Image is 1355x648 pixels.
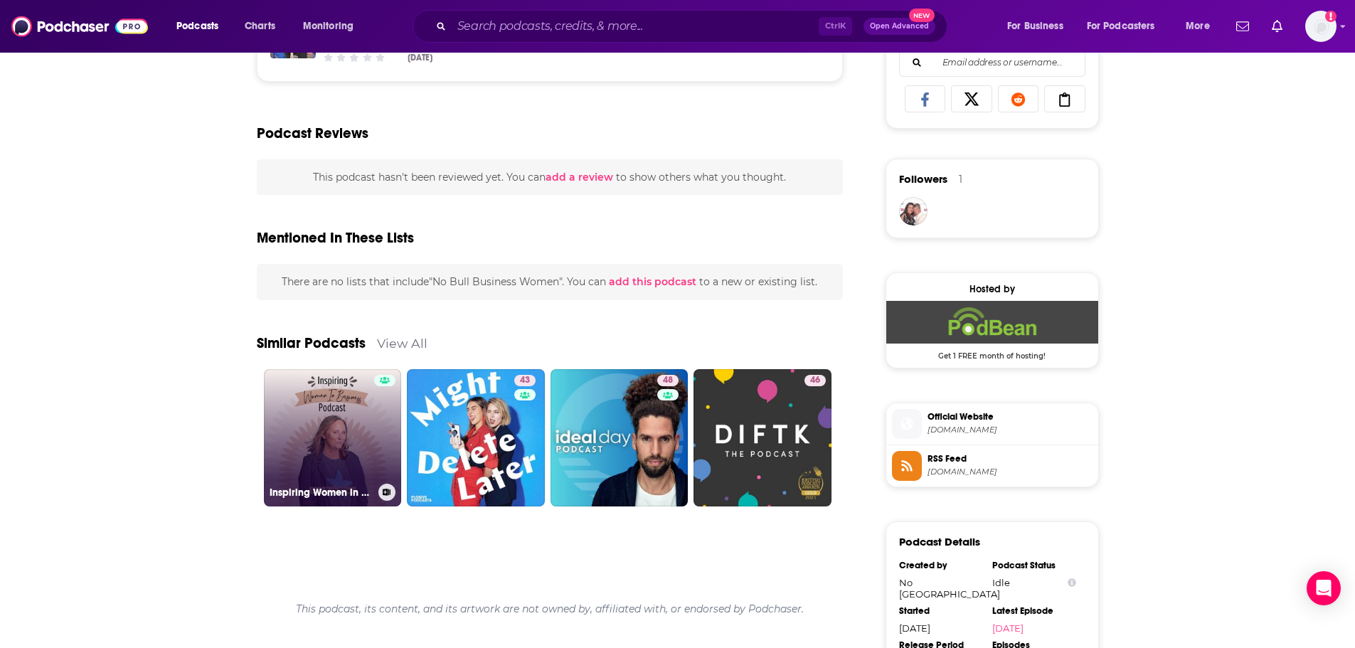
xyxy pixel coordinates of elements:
[663,373,673,388] span: 48
[1044,85,1085,112] a: Copy Link
[810,373,820,388] span: 46
[899,560,983,571] div: Created by
[1007,16,1063,36] span: For Business
[899,172,947,186] span: Followers
[11,13,148,40] img: Podchaser - Follow, Share and Rate Podcasts
[657,375,679,386] a: 48
[864,18,935,35] button: Open AdvancedNew
[257,229,414,247] h2: Mentioned In These Lists
[1087,16,1155,36] span: For Podcasters
[1186,16,1210,36] span: More
[928,467,1093,477] span: feed.podbean.com
[804,375,826,386] a: 46
[245,16,275,36] span: Charts
[176,16,218,36] span: Podcasts
[322,52,386,63] div: Community Rating: 0 out of 5
[892,409,1093,439] a: Official Website[DOMAIN_NAME]
[951,85,992,112] a: Share on X/Twitter
[264,369,402,507] a: Inspiring Women in Business
[1078,15,1176,38] button: open menu
[997,15,1081,38] button: open menu
[546,169,613,185] button: add a review
[166,15,237,38] button: open menu
[293,15,372,38] button: open menu
[992,622,1076,634] a: [DATE]
[377,336,427,351] a: View All
[1305,11,1337,42] span: Logged in as PTEPR25
[694,369,831,507] a: 46
[886,301,1098,344] img: Podbean Deal: Get 1 FREE month of hosting!
[1307,571,1341,605] div: Open Intercom Messenger
[1068,578,1076,588] button: Show Info
[899,622,983,634] div: [DATE]
[235,15,284,38] a: Charts
[928,452,1093,465] span: RSS Feed
[257,124,368,142] h3: Podcast Reviews
[1231,14,1255,38] a: Show notifications dropdown
[452,15,819,38] input: Search podcasts, credits, & more...
[886,301,1098,359] a: Podbean Deal: Get 1 FREE month of hosting!
[899,605,983,617] div: Started
[551,369,689,507] a: 48
[959,173,962,186] div: 1
[899,48,1085,77] div: Search followers
[282,275,817,288] span: There are no lists that include "No Bull Business Women" . You can to a new or existing list.
[899,197,928,225] img: tjenkins1974
[257,591,844,627] div: This podcast, its content, and its artwork are not owned by, affiliated with, or endorsed by Podc...
[520,373,530,388] span: 43
[407,369,545,507] a: 43
[426,10,961,43] div: Search podcasts, credits, & more...
[909,9,935,22] span: New
[992,605,1076,617] div: Latest Episode
[819,17,852,36] span: Ctrl K
[992,560,1076,571] div: Podcast Status
[992,577,1076,588] div: Idle
[1305,11,1337,42] img: User Profile
[928,410,1093,423] span: Official Website
[609,275,696,288] span: add this podcast
[1325,11,1337,22] svg: Add a profile image
[408,53,432,63] div: [DATE]
[928,425,1093,435] span: nobullbusinessschool.podbean.com
[303,16,354,36] span: Monitoring
[899,535,980,548] h3: Podcast Details
[1176,15,1228,38] button: open menu
[892,451,1093,481] a: RSS Feed[DOMAIN_NAME]
[313,171,786,184] span: This podcast hasn't been reviewed yet. You can to show others what you thought.
[998,85,1039,112] a: Share on Reddit
[270,487,373,499] h3: Inspiring Women in Business
[1305,11,1337,42] button: Show profile menu
[911,49,1073,76] input: Email address or username...
[899,577,983,600] div: No [GEOGRAPHIC_DATA]
[886,283,1098,295] div: Hosted by
[257,334,366,352] a: Similar Podcasts
[886,344,1098,361] span: Get 1 FREE month of hosting!
[870,23,929,30] span: Open Advanced
[1266,14,1288,38] a: Show notifications dropdown
[905,85,946,112] a: Share on Facebook
[514,375,536,386] a: 43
